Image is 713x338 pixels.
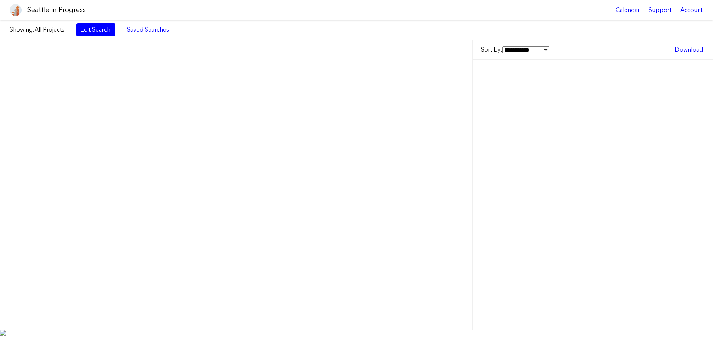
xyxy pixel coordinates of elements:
[123,23,173,36] a: Saved Searches
[502,46,549,53] select: Sort by:
[10,4,22,16] img: favicon-96x96.png
[76,23,115,36] a: Edit Search
[27,5,86,14] h1: Seattle in Progress
[35,26,64,33] span: All Projects
[481,46,549,54] label: Sort by:
[671,43,707,56] a: Download
[10,26,69,34] label: Showing:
